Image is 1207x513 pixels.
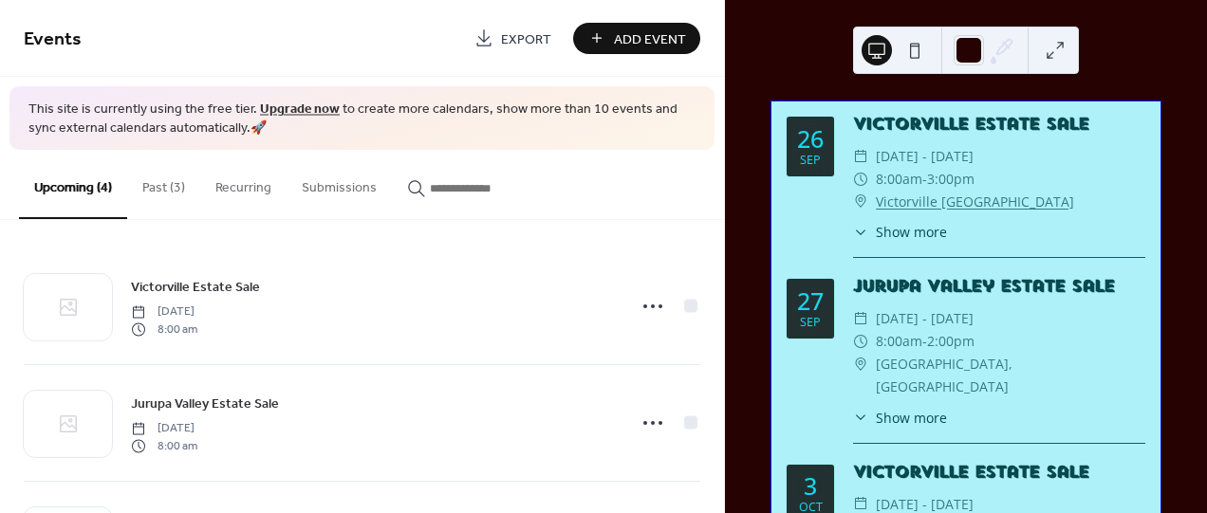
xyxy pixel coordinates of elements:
[260,97,340,122] a: Upgrade now
[876,222,947,242] span: Show more
[200,150,287,217] button: Recurring
[853,145,868,168] div: ​
[19,150,127,219] button: Upcoming (4)
[853,461,1145,484] div: Victorville Estate Sale
[24,21,82,58] span: Events
[876,168,922,191] span: 8:00am
[853,408,947,428] button: ​Show more
[131,278,260,298] span: Victorville Estate Sale
[460,23,566,54] a: Export
[876,408,947,428] span: Show more
[853,222,947,242] button: ​Show more
[797,289,824,313] div: 27
[131,437,197,454] span: 8:00 am
[131,321,197,338] span: 8:00 am
[853,168,868,191] div: ​
[853,307,868,330] div: ​
[876,330,922,353] span: 8:00am
[922,330,927,353] span: -
[876,191,1074,213] a: Victorville [GEOGRAPHIC_DATA]
[876,353,1145,398] span: [GEOGRAPHIC_DATA], [GEOGRAPHIC_DATA]
[131,420,197,437] span: [DATE]
[131,276,260,298] a: Victorville Estate Sale
[876,307,974,330] span: [DATE] - [DATE]
[614,29,686,49] span: Add Event
[800,317,821,329] div: Sep
[127,150,200,217] button: Past (3)
[28,101,696,137] span: This site is currently using the free tier. to create more calendars, show more than 10 events an...
[853,275,1145,298] div: Jurupa Valley Estate Sale
[573,23,700,54] button: Add Event
[797,127,824,151] div: 26
[804,474,817,498] div: 3
[927,330,975,353] span: 2:00pm
[922,168,927,191] span: -
[287,150,392,217] button: Submissions
[853,408,868,428] div: ​
[853,222,868,242] div: ​
[853,113,1145,136] div: Victorville Estate Sale
[853,330,868,353] div: ​
[131,393,279,414] a: Jurupa Valley Estate Sale
[131,303,197,321] span: [DATE]
[927,168,975,191] span: 3:00pm
[853,353,868,376] div: ​
[853,191,868,213] div: ​
[800,155,821,167] div: Sep
[876,145,974,168] span: [DATE] - [DATE]
[501,29,551,49] span: Export
[131,394,279,414] span: Jurupa Valley Estate Sale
